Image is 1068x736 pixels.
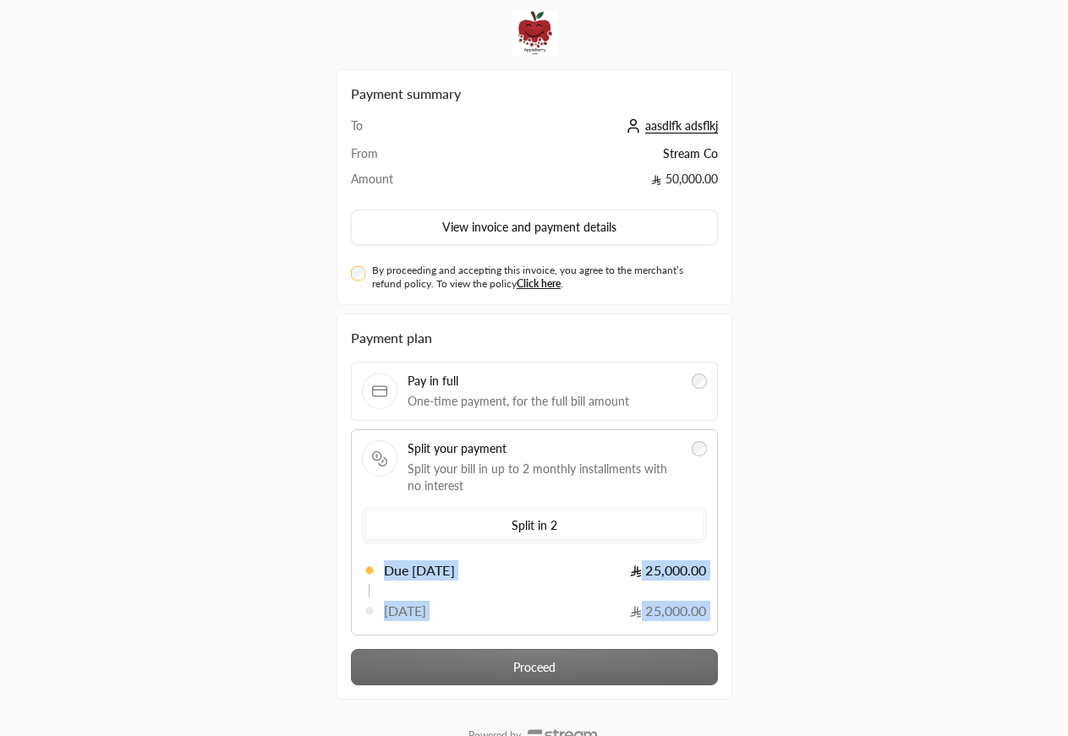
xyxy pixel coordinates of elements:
a: Click here [517,277,561,290]
input: Split your paymentSplit your bill in up to 2 monthly installments with no interest [692,441,707,456]
td: Stream Co [463,145,718,171]
td: Amount [351,171,463,196]
input: Pay in fullOne-time payment, for the full bill amount [692,373,707,389]
label: By proceeding and accepting this invoice, you agree to the merchant’s refund policy. To view the ... [372,264,711,291]
span: aasdlfk adsflkj [645,118,718,134]
img: Company Logo [512,10,557,56]
span: Split your payment [408,440,682,457]
td: To [351,117,463,145]
div: Payment plan [351,328,718,348]
span: Split your bill in up to 2 monthly installments with no interest [408,461,682,494]
span: Due [DATE] [384,560,455,581]
td: From [351,145,463,171]
h2: Payment summary [351,84,718,104]
span: One-time payment, for the full bill amount [408,393,682,410]
span: 25,000.00 [630,560,707,581]
span: Pay in full [408,373,682,390]
span: [DATE] [384,601,427,621]
a: aasdlfk adsflkj [622,118,718,133]
button: View invoice and payment details [351,210,718,245]
td: 50,000.00 [463,171,718,196]
span: Split in 2 [512,518,557,532]
span: 25,000.00 [630,601,707,621]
